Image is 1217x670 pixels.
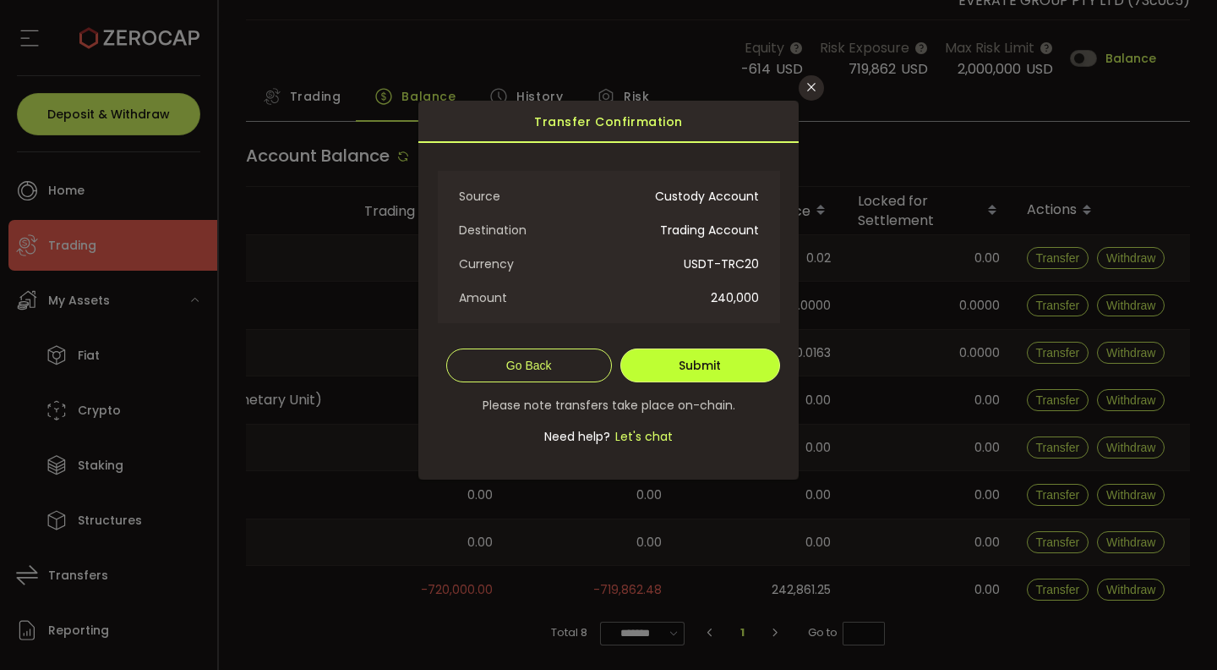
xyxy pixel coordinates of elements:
[1132,589,1217,670] iframe: Chat Widget
[483,397,735,414] span: Please note transfers take place on-chain.
[610,428,673,445] span: Let's chat
[459,247,514,281] span: Currency
[660,213,759,247] span: Trading Account
[506,359,552,372] span: Go Back
[459,179,500,213] span: Source
[655,179,759,213] span: Custody Account
[711,281,759,315] span: 240,000
[459,281,507,315] span: Amount
[418,101,799,143] div: Transfer Confirmation
[446,349,612,382] button: Go Back
[679,357,721,374] span: Submit
[620,349,780,382] button: Submit
[544,428,610,445] span: Need help?
[418,101,799,480] div: dialog
[459,213,527,247] span: Destination
[684,247,759,281] span: USDT-TRC20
